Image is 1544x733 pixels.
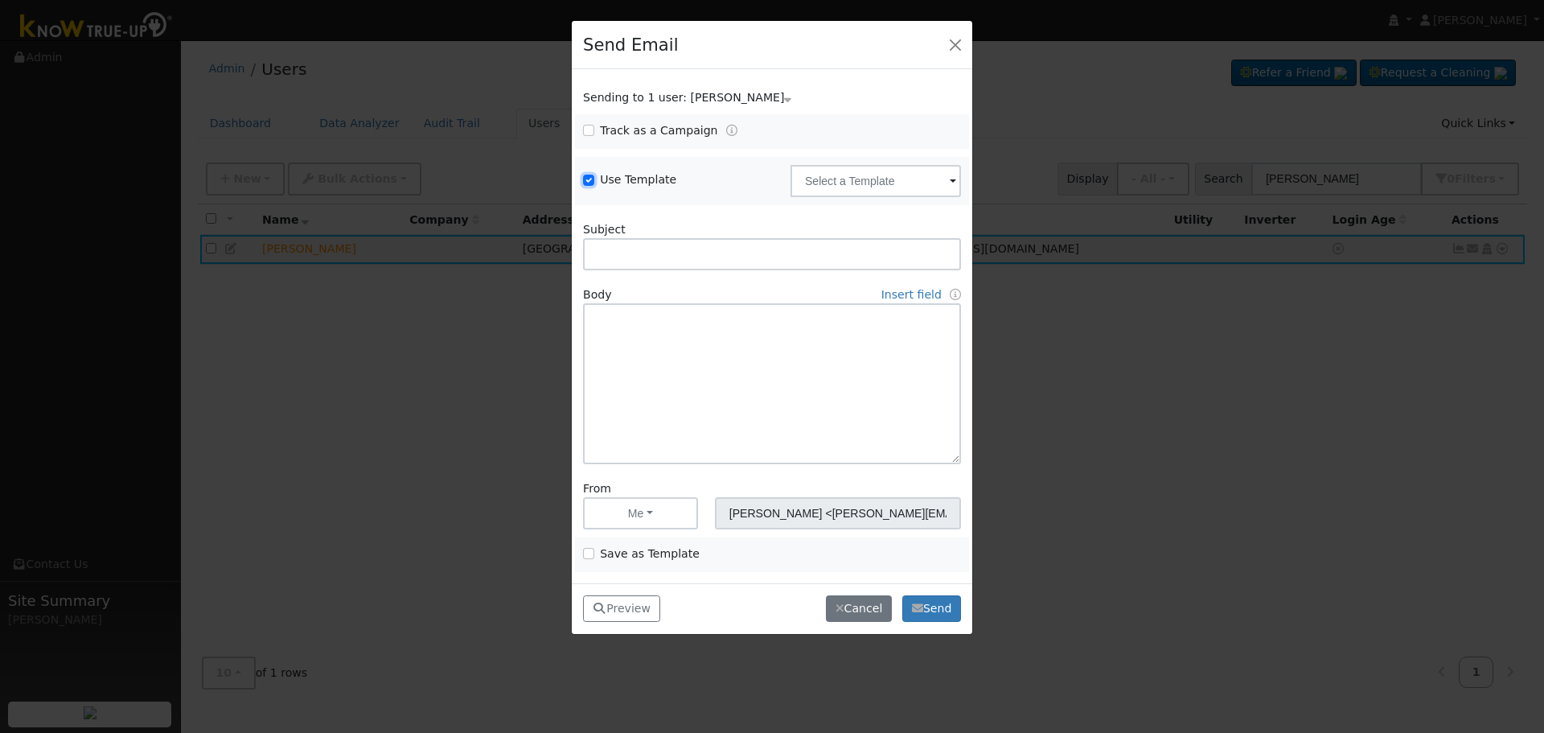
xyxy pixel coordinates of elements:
a: Fields [950,288,961,301]
label: Save as Template [600,546,700,562]
a: Tracking Campaigns [726,124,737,137]
button: Cancel [826,595,892,623]
div: Show users [575,89,970,106]
h4: Send Email [583,32,678,58]
input: Save as Template [583,548,594,559]
label: Track as a Campaign [600,122,717,139]
button: Send [902,595,961,623]
button: Preview [583,595,660,623]
label: Subject [583,221,626,238]
a: Insert field [881,288,942,301]
label: From [583,480,611,497]
input: Select a Template [790,165,961,197]
button: Me [583,497,698,529]
label: Use Template [600,171,676,188]
input: Use Template [583,175,594,186]
input: Track as a Campaign [583,125,594,136]
label: Body [583,286,612,303]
